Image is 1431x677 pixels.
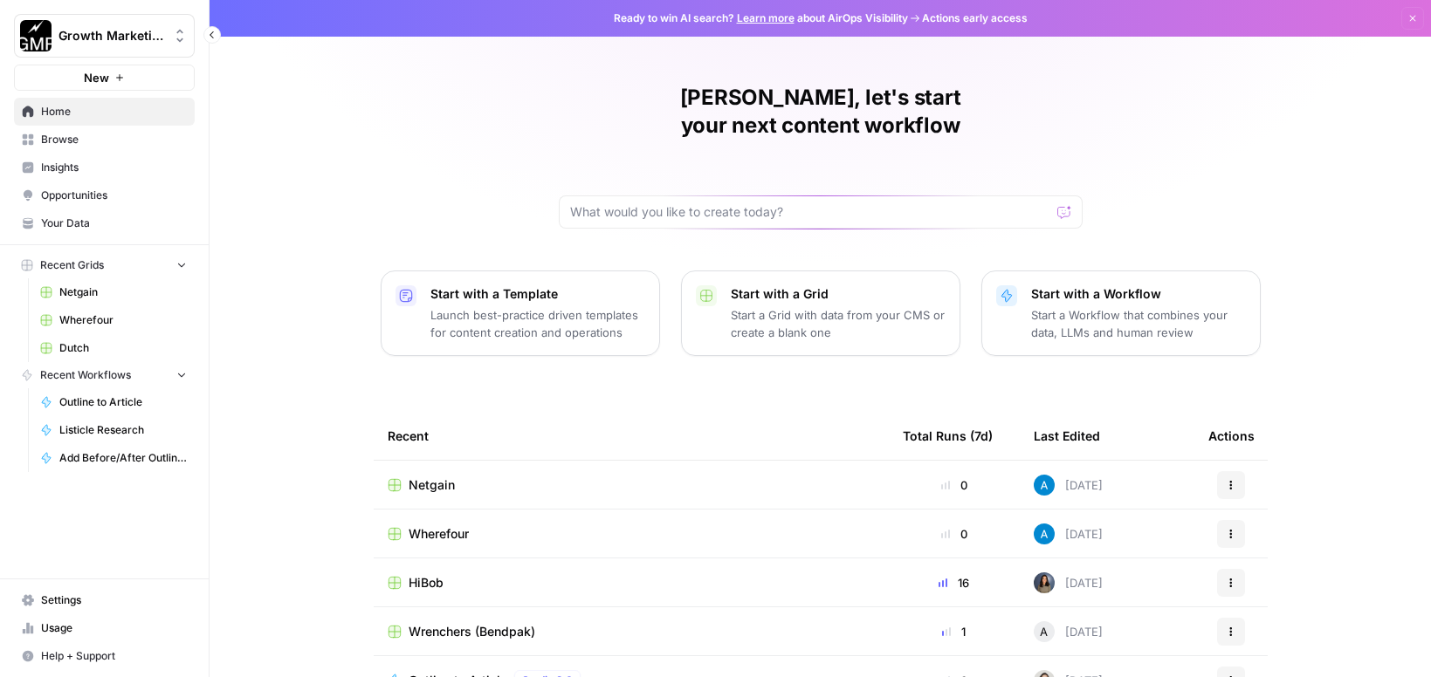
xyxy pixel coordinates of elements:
[903,574,1006,592] div: 16
[59,394,187,410] span: Outline to Article
[14,126,195,154] a: Browse
[40,367,131,383] span: Recent Workflows
[14,252,195,278] button: Recent Grids
[59,312,187,328] span: Wherefour
[32,388,195,416] a: Outline to Article
[58,27,164,44] span: Growth Marketing Pro
[1034,412,1100,460] div: Last Edited
[981,270,1261,356] button: Start with a WorkflowStart a Workflow that combines your data, LLMs and human review
[59,284,187,300] span: Netgain
[903,623,1006,640] div: 1
[14,181,195,209] a: Opportunities
[14,154,195,181] a: Insights
[430,306,645,341] p: Launch best-practice driven templates for content creation and operations
[388,476,875,494] a: Netgain
[388,574,875,592] a: HiBob
[41,188,187,203] span: Opportunities
[32,278,195,306] a: Netgain
[41,592,187,608] span: Settings
[1034,523,1103,544] div: [DATE]
[1034,475,1055,496] img: do124gdx894f335zdccqe6wlef5a
[14,642,195,670] button: Help + Support
[1034,523,1055,544] img: do124gdx894f335zdccqe6wlef5a
[41,620,187,636] span: Usage
[731,285,946,303] p: Start with a Grid
[388,525,875,543] a: Wherefour
[388,623,875,640] a: Wrenchers (Bendpak)
[1034,621,1103,642] div: [DATE]
[737,11,795,24] a: Learn more
[409,574,444,592] span: HiBob
[20,20,52,51] img: Growth Marketing Pro Logo
[381,270,660,356] button: Start with a TemplateLaunch best-practice driven templates for content creation and operations
[32,306,195,334] a: Wherefour
[14,362,195,388] button: Recent Workflows
[41,160,187,175] span: Insights
[14,98,195,126] a: Home
[14,14,195,58] button: Workspace: Growth Marketing Pro
[40,257,104,273] span: Recent Grids
[14,614,195,642] a: Usage
[409,476,455,494] span: Netgain
[59,450,187,466] span: Add Before/After Outline to KB
[681,270,960,356] button: Start with a GridStart a Grid with data from your CMS or create a blank one
[14,65,195,91] button: New
[41,104,187,120] span: Home
[903,412,993,460] div: Total Runs (7d)
[614,10,908,26] span: Ready to win AI search? about AirOps Visibility
[1034,572,1103,593] div: [DATE]
[32,334,195,362] a: Dutch
[1040,623,1048,640] span: A
[903,476,1006,494] div: 0
[32,444,195,472] a: Add Before/After Outline to KB
[409,525,469,543] span: Wherefour
[922,10,1028,26] span: Actions early access
[59,340,187,356] span: Dutch
[559,84,1083,140] h1: [PERSON_NAME], let's start your next content workflow
[731,306,946,341] p: Start a Grid with data from your CMS or create a blank one
[570,203,1050,221] input: What would you like to create today?
[14,586,195,614] a: Settings
[1034,572,1055,593] img: q840ambyqsdkpt4363qgssii3vef
[1208,412,1255,460] div: Actions
[903,525,1006,543] div: 0
[59,422,187,438] span: Listicle Research
[41,132,187,147] span: Browse
[14,209,195,237] a: Your Data
[32,416,195,444] a: Listicle Research
[1034,475,1103,496] div: [DATE]
[41,215,187,231] span: Your Data
[84,69,109,86] span: New
[41,648,187,664] span: Help + Support
[1031,306,1246,341] p: Start a Workflow that combines your data, LLMs and human review
[388,412,875,460] div: Recent
[430,285,645,303] p: Start with a Template
[409,623,535,640] span: Wrenchers (Bendpak)
[1031,285,1246,303] p: Start with a Workflow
